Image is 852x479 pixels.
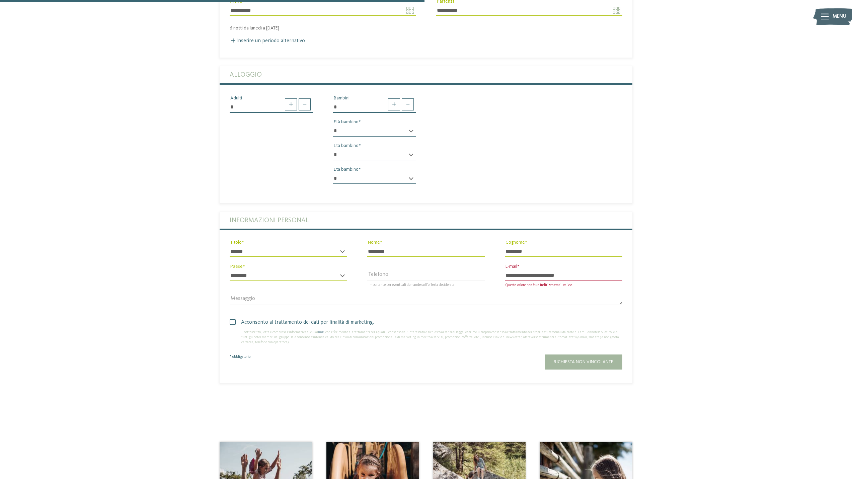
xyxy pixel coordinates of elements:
[230,66,622,83] label: Alloggio
[545,354,622,370] button: Richiesta non vincolante
[554,360,613,364] span: Richiesta non vincolante
[506,283,572,287] span: Questo valore non è un indirizzo email valido.
[230,330,622,345] div: Il sottoscritto, letta e compresa l’informativa di cui al , con riferimento ai trattamenti per i ...
[230,318,231,330] input: Acconsento al trattamento dei dati per finalità di marketing.
[220,25,632,31] div: 6 notti da lunedì a [DATE]
[235,318,622,326] span: Acconsento al trattamento dei dati per finalità di marketing.
[318,330,324,334] a: link
[230,212,622,229] label: Informazioni personali
[230,355,250,359] span: * obbligatorio
[369,284,455,287] span: Importante per eventuali domande sull’offerta desiderata
[230,38,305,44] label: Inserire un periodo alternativo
